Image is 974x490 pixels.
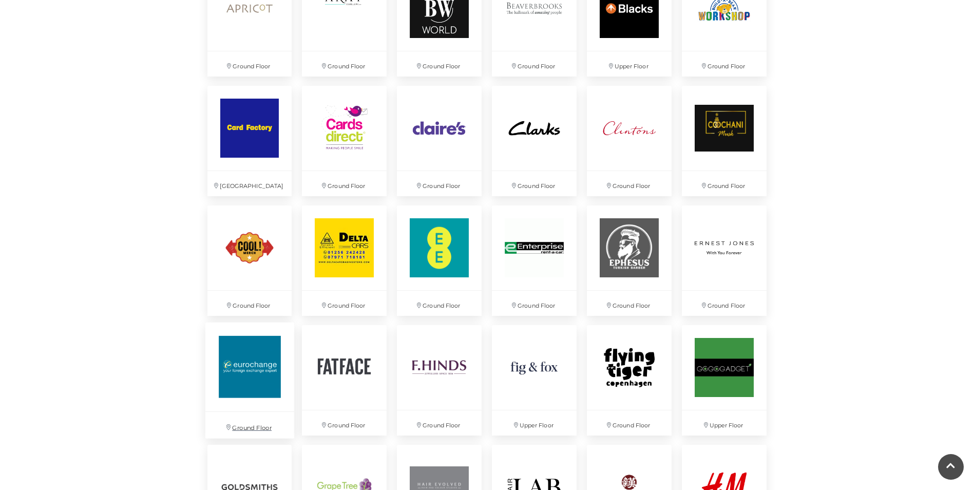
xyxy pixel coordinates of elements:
a: Upper Floor [487,320,582,441]
p: Ground Floor [682,171,767,196]
a: Ground Floor [677,200,772,321]
a: Ground Floor [297,200,392,321]
p: Upper Floor [492,410,577,436]
p: [GEOGRAPHIC_DATA] [207,171,292,196]
p: Upper Floor [682,410,767,436]
a: Ground Floor [487,81,582,201]
a: Ground Floor [297,81,392,201]
p: Ground Floor [302,291,387,316]
p: Ground Floor [587,291,672,316]
p: Ground Floor [682,291,767,316]
a: Ground Floor [392,200,487,321]
a: Ground Floor [677,81,772,201]
p: Ground Floor [207,291,292,316]
p: Ground Floor [682,51,767,77]
p: Ground Floor [397,291,482,316]
p: Ground Floor [397,51,482,77]
p: Ground Floor [302,171,387,196]
a: Ground Floor [487,200,582,321]
p: Ground Floor [397,410,482,436]
a: Ground Floor [582,200,677,321]
a: Upper Floor [677,320,772,441]
a: Ground Floor [297,320,392,441]
p: Upper Floor [587,51,672,77]
a: Ground Floor [200,317,299,444]
p: Ground Floor [587,171,672,196]
p: Ground Floor [207,51,292,77]
p: Ground Floor [397,171,482,196]
p: Ground Floor [492,51,577,77]
a: Ground Floor [202,200,297,321]
p: Ground Floor [587,410,672,436]
p: Ground Floor [302,410,387,436]
p: Ground Floor [302,51,387,77]
a: Ground Floor [582,81,677,201]
a: Ground Floor [392,81,487,201]
a: Ground Floor [582,320,677,441]
a: [GEOGRAPHIC_DATA] [202,81,297,201]
a: Ground Floor [392,320,487,441]
p: Ground Floor [492,171,577,196]
p: Ground Floor [492,291,577,316]
p: Ground Floor [205,412,294,438]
